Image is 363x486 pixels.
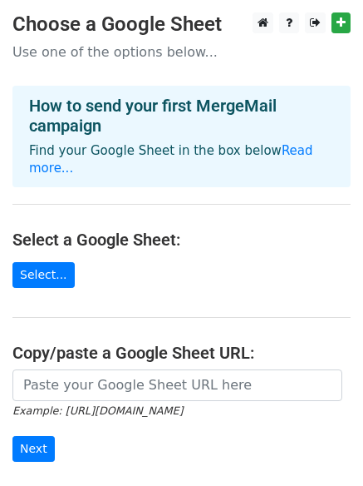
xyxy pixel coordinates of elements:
[12,369,342,401] input: Paste your Google Sheet URL here
[29,142,334,177] p: Find your Google Sheet in the box below
[29,143,313,176] a: Read more...
[12,230,351,250] h4: Select a Google Sheet:
[29,96,334,136] h4: How to send your first MergeMail campaign
[12,43,351,61] p: Use one of the options below...
[12,262,75,288] a: Select...
[12,12,351,37] h3: Choose a Google Sheet
[12,404,183,417] small: Example: [URL][DOMAIN_NAME]
[12,436,55,462] input: Next
[12,343,351,363] h4: Copy/paste a Google Sheet URL:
